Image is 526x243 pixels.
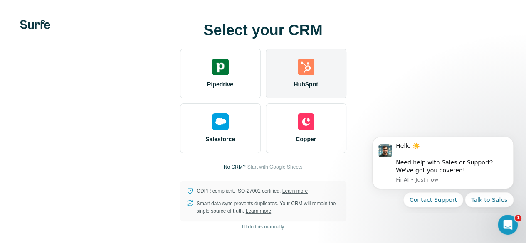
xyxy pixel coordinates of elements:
[360,130,526,212] iframe: Intercom notifications message
[498,215,518,235] iframe: Intercom live chat
[298,59,314,75] img: hubspot's logo
[212,59,229,75] img: pipedrive's logo
[296,135,316,143] span: Copper
[20,20,50,29] img: Surfe's logo
[205,135,235,143] span: Salesforce
[197,187,308,195] p: GDPR compliant. ISO-27001 certified.
[197,200,340,215] p: Smart data sync prevents duplicates. Your CRM will remain the single source of truth.
[236,221,290,233] button: I’ll do this manually
[246,208,271,214] a: Learn more
[515,215,521,221] span: 1
[212,113,229,130] img: salesforce's logo
[224,163,246,171] p: No CRM?
[207,80,233,88] span: Pipedrive
[242,223,284,231] span: I’ll do this manually
[282,188,308,194] a: Learn more
[247,163,302,171] button: Start with Google Sheets
[180,22,346,39] h1: Select your CRM
[294,80,318,88] span: HubSpot
[298,113,314,130] img: copper's logo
